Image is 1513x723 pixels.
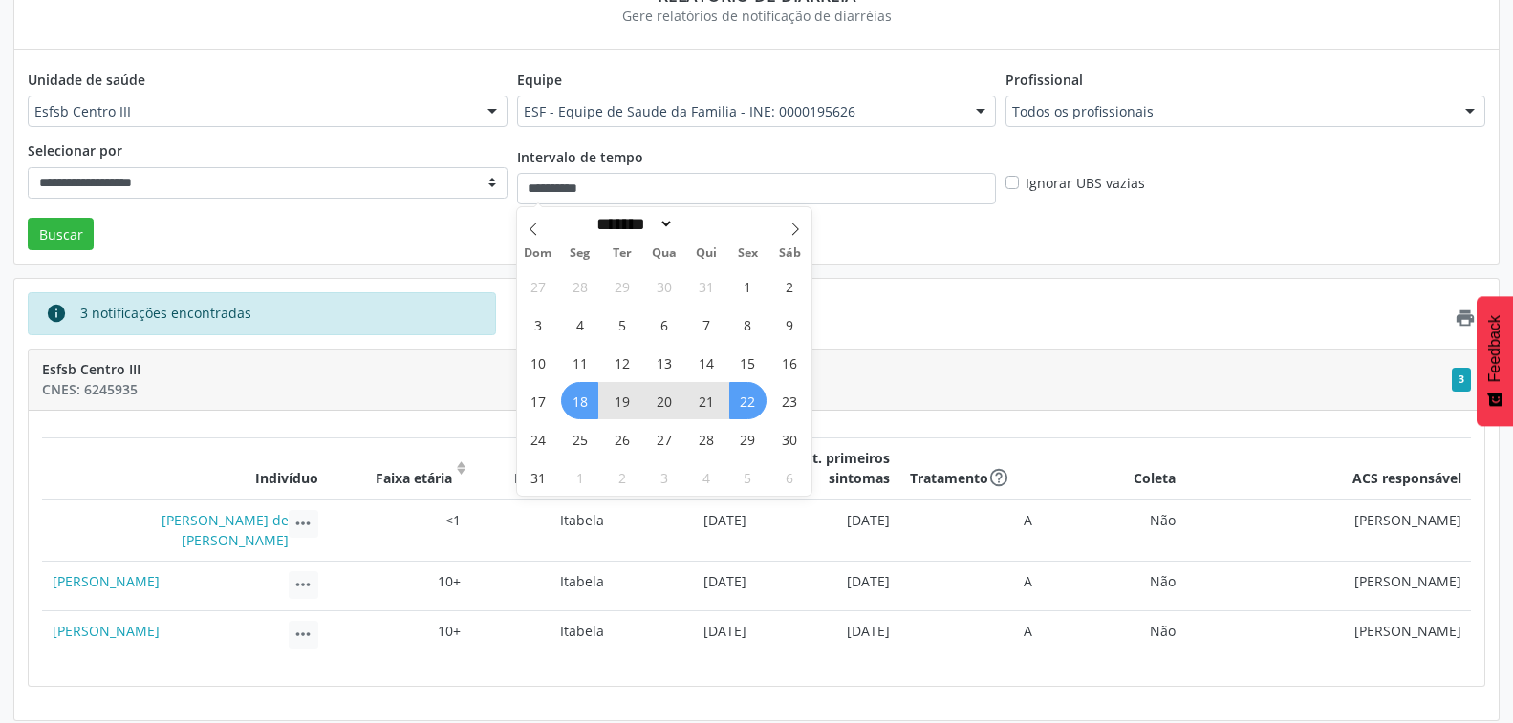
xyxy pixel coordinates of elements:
[727,247,769,260] span: Sex
[729,420,767,457] span: Agosto 29, 2025
[645,306,682,343] span: Agosto 6, 2025
[645,420,682,457] span: Agosto 27, 2025
[519,267,556,305] span: Julho 27, 2025
[519,458,556,496] span: Agosto 31, 2025
[614,500,757,562] td: [DATE]
[328,500,471,562] td: <1
[1455,308,1476,333] a: 
[517,247,559,260] span: Dom
[771,344,809,381] span: Agosto 16, 2025
[292,574,313,595] i: 
[561,458,598,496] span: Setembro 1, 2025
[561,420,598,457] span: Agosto 25, 2025
[687,382,724,419] span: Agosto 21, 2025
[561,267,598,305] span: Julho 28, 2025
[771,420,809,457] span: Agosto 30, 2025
[601,247,643,260] span: Ter
[729,382,767,419] span: Agosto 22, 2025
[1012,102,1446,121] span: Todos os profissionais
[603,306,640,343] span: Agosto 5, 2025
[162,511,289,549] a: [PERSON_NAME] de [PERSON_NAME]
[645,458,682,496] span: Setembro 3, 2025
[729,306,767,343] span: Agosto 8, 2025
[28,218,94,250] button: Buscar
[292,624,313,645] i: 
[591,214,675,234] select: Month
[519,344,556,381] span: Agosto 10, 2025
[471,561,615,610] td: Itabela
[603,344,640,381] span: Agosto 12, 2025
[687,458,724,496] span: Setembro 4, 2025
[34,102,468,121] span: Esfsb Centro III
[729,267,767,305] span: Agosto 1, 2025
[328,610,471,659] td: 10+
[771,306,809,343] span: Agosto 9, 2025
[1043,561,1186,610] td: Não
[757,610,900,659] td: [DATE]
[645,382,682,419] span: Agosto 20, 2025
[517,140,643,173] label: Intervalo de tempo
[1043,500,1186,562] td: Não
[757,561,900,610] td: [DATE]
[771,267,809,305] span: Agosto 2, 2025
[757,500,900,562] td: [DATE]
[729,344,767,381] span: Agosto 15, 2025
[1185,500,1471,562] td: [PERSON_NAME]
[519,382,556,419] span: Agosto 17, 2025
[559,247,601,260] span: Seg
[338,468,452,488] div: Faixa etária
[481,468,594,488] div: Procedência
[1486,315,1503,382] span: Feedback
[645,344,682,381] span: Agosto 13, 2025
[28,140,508,166] legend: Selecionar por
[1026,173,1145,193] label: Ignorar UBS vazias
[53,622,160,640] a: [PERSON_NAME]
[988,467,1009,488] i: 
[517,63,562,96] label: Equipe
[685,247,727,260] span: Qui
[1043,610,1186,659] td: Não
[1477,296,1513,426] button: Feedback - Mostrar pesquisa
[53,572,160,590] a: [PERSON_NAME]
[1185,610,1471,659] td: [PERSON_NAME]
[899,561,1043,610] td: A
[603,382,640,419] span: Agosto 19, 2025
[1196,468,1461,488] div: ACS responsável
[28,63,145,96] label: Unidade de saúde
[1452,368,1471,392] span: Notificações
[687,306,724,343] span: Agosto 7, 2025
[1185,561,1471,610] td: [PERSON_NAME]
[28,6,1485,26] div: Gere relatórios de notificação de diarréias
[46,303,67,324] i: info
[519,420,556,457] span: Agosto 24, 2025
[603,420,640,457] span: Agosto 26, 2025
[643,247,685,260] span: Qua
[899,610,1043,659] td: A
[899,500,1043,562] td: A
[767,448,890,488] div: Dt. primeiros sintomas
[771,458,809,496] span: Setembro 6, 2025
[687,420,724,457] span: Agosto 28, 2025
[603,458,640,496] span: Setembro 2, 2025
[42,379,1452,399] div: CNES: 6245935
[614,610,757,659] td: [DATE]
[603,267,640,305] span: Julho 29, 2025
[674,214,737,234] input: Year
[771,382,809,419] span: Agosto 23, 2025
[519,306,556,343] span: Agosto 3, 2025
[687,344,724,381] span: Agosto 14, 2025
[561,382,598,419] span: Agosto 18, 2025
[561,344,598,381] span: Agosto 11, 2025
[729,458,767,496] span: Setembro 5, 2025
[292,513,313,534] i: 
[80,303,251,324] div: 3 notificações encontradas
[1052,468,1176,488] div: Coleta
[471,610,615,659] td: Itabela
[769,247,811,260] span: Sáb
[42,359,1452,379] div: Esfsb Centro III
[614,561,757,610] td: [DATE]
[645,267,682,305] span: Julho 30, 2025
[524,102,958,121] span: ESF - Equipe de Saude da Familia - INE: 0000195626
[687,267,724,305] span: Julho 31, 2025
[53,468,318,488] div: Indivíduo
